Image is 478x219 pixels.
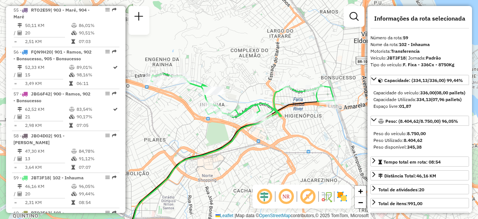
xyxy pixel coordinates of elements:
a: Distância Total:46,16 KM [370,170,469,180]
td: / [13,155,17,162]
i: % de utilização da cubagem [71,31,77,35]
div: Capacidade Utilizada: [373,96,466,103]
em: Opções [105,7,110,12]
td: 21 [25,113,69,121]
div: Peso: (8.404,62/8.750,00) 96,05% [370,127,469,153]
span: | Jornada: [406,55,441,61]
td: 46,16 KM [25,183,71,190]
td: 07:05 [76,122,112,129]
i: Tempo total em rota [71,39,75,44]
em: Rota exportada [112,49,117,54]
div: Distância Total: [378,173,436,179]
strong: 01,87 [399,103,411,109]
strong: Padrão [426,55,441,61]
span: 56 - [13,49,91,61]
td: 3,49 KM [25,80,69,87]
i: % de utilização da cubagem [71,192,77,196]
span: RTO2E62 [31,210,50,216]
td: 07:07 [78,164,116,171]
td: 90,51% [78,29,116,37]
span: RTO2E59 [31,7,50,13]
td: = [13,38,17,45]
a: Zoom in [355,186,366,197]
span: + [358,186,363,196]
td: 06:11 [76,80,112,87]
td: 52,33 KM [25,64,69,71]
span: 57 - [13,91,90,103]
strong: Transferencia [391,48,420,54]
span: | 102 - Inhauma [50,175,84,180]
h4: Informações da rota selecionada [370,15,469,22]
i: % de utilização do peso [69,65,75,70]
i: % de utilização do peso [69,107,75,112]
span: | 901 - [PERSON_NAME] [13,133,65,145]
img: Exibir/Ocultar setores [336,191,348,203]
span: 46,16 KM [416,173,436,179]
span: Ocultar deslocamento [255,188,273,206]
i: % de utilização da cubagem [71,156,77,161]
em: Opções [105,133,110,138]
i: Tempo total em rota [71,200,75,205]
strong: 991,00 [408,201,422,206]
em: Opções [105,210,110,215]
span: Exibir rótulo [299,188,317,206]
i: Tempo total em rota [71,165,75,170]
em: Rota exportada [112,91,117,96]
em: Opções [105,175,110,180]
td: 96,05% [78,183,116,190]
img: Fluxo de ruas [320,191,332,203]
span: − [358,198,363,207]
span: Peso do veículo: [373,131,426,136]
strong: 102 - Inhauma [399,42,430,47]
div: Peso disponível: [373,144,466,150]
i: Distância Total [18,149,22,153]
i: Tempo total em rota [69,123,73,128]
a: Total de atividades:20 [370,184,469,194]
strong: F. Fixa - 336Cx - 8750Kg [403,62,454,67]
a: Exibir filtros [347,9,361,24]
strong: 20 [419,187,424,192]
td: 20 [25,190,71,198]
div: Capacidade do veículo: [373,89,466,96]
a: Nova sessão e pesquisa [131,9,146,26]
span: JBO4D02 [31,133,51,139]
td: = [13,122,17,129]
em: Rota exportada [112,7,117,12]
div: Veículo: [370,55,469,61]
i: % de utilização da cubagem [69,115,75,119]
i: Tempo total em rota [69,81,73,86]
span: 55 - [13,7,90,19]
i: Total de Atividades [18,31,22,35]
a: Total de itens:991,00 [370,198,469,208]
td: 2,31 KM [25,199,71,206]
span: JBG6F42 [31,91,50,97]
div: Total de itens: [378,200,422,207]
i: % de utilização do peso [71,23,77,28]
td: 98,16% [76,71,112,79]
i: Total de Atividades [18,156,22,161]
td: 91,12% [78,155,116,162]
div: Capacidade: (334,13/336,00) 99,44% [370,86,469,113]
span: Tempo total em rota: 08:54 [384,159,441,165]
a: OpenStreetMap [259,213,291,218]
strong: 59 [403,35,408,40]
span: Ocultar NR [277,188,295,206]
div: Peso Utilizado: [373,137,466,144]
strong: 336,00 [420,90,435,95]
em: Rota exportada [112,210,117,215]
i: Distância Total [18,184,22,189]
span: | [235,213,236,218]
td: 89,01% [76,64,112,71]
span: JBT3F18 [31,175,50,180]
div: Nome da rota: [370,41,469,48]
strong: JBT3F18 [387,55,406,61]
i: Total de Atividades [18,73,22,77]
span: FQN9H20 [31,49,52,55]
i: % de utilização da cubagem [69,73,75,77]
a: Tempo total em rota: 08:54 [370,156,469,167]
em: Rota exportada [112,175,117,180]
em: Rota exportada [112,133,117,138]
strong: 8.750,00 [407,131,426,136]
div: Motorista: [370,48,469,55]
a: Zoom out [355,197,366,208]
